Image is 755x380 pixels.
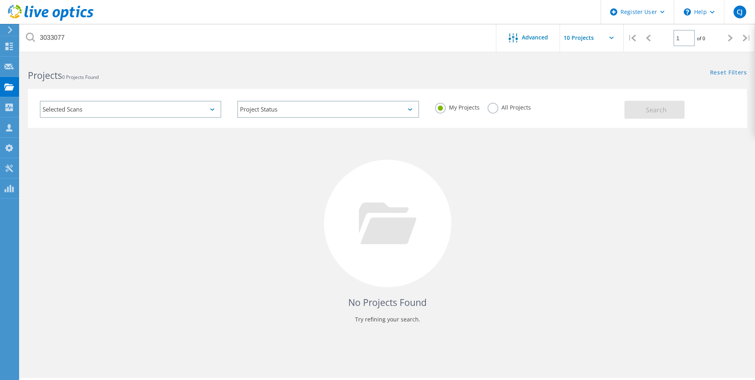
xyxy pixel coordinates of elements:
[737,9,743,15] span: CJ
[646,106,667,114] span: Search
[697,35,705,42] span: of 0
[739,24,755,52] div: |
[8,17,94,22] a: Live Optics Dashboard
[40,101,221,118] div: Selected Scans
[522,35,548,40] span: Advanced
[237,101,419,118] div: Project Status
[624,24,640,52] div: |
[62,74,99,80] span: 0 Projects Found
[36,313,739,326] p: Try refining your search.
[710,70,747,76] a: Reset Filters
[435,103,480,110] label: My Projects
[624,101,685,119] button: Search
[488,103,531,110] label: All Projects
[684,8,691,16] svg: \n
[28,69,62,82] b: Projects
[36,296,739,309] h4: No Projects Found
[20,24,497,52] input: Search projects by name, owner, ID, company, etc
